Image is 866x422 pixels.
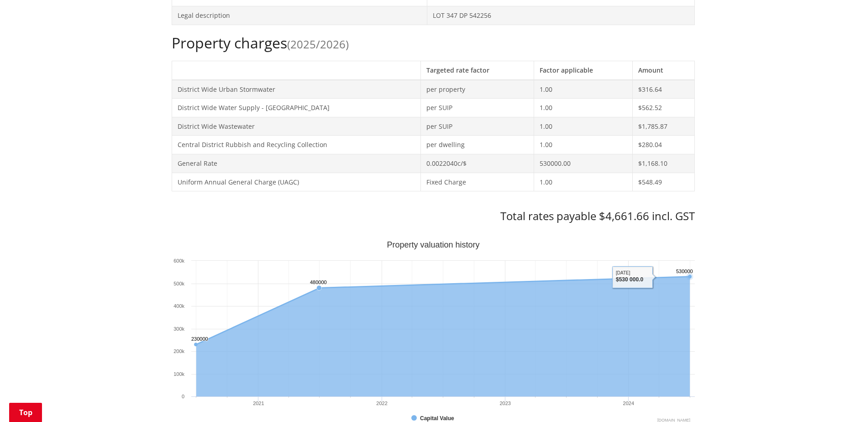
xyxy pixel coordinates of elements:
[632,154,694,173] td: $1,168.10
[688,274,691,278] path: Sunday, Jun 30, 12:00, 530,000. Capital Value.
[632,99,694,117] td: $562.52
[534,80,632,99] td: 1.00
[499,401,510,406] text: 2023
[420,99,534,117] td: per SUIP
[173,348,184,354] text: 200k
[172,80,420,99] td: District Wide Urban Stormwater
[420,136,534,154] td: per dwelling
[173,303,184,309] text: 400k
[534,117,632,136] td: 1.00
[534,99,632,117] td: 1.00
[632,80,694,99] td: $316.64
[387,240,479,249] text: Property valuation history
[287,37,349,52] span: (2025/2026)
[632,117,694,136] td: $1,785.87
[172,154,420,173] td: General Rate
[194,343,198,346] path: Tuesday, Jun 30, 12:00, 230,000. Capital Value.
[173,371,184,377] text: 100k
[310,280,327,285] text: 480000
[172,136,420,154] td: Central District Rubbish and Recycling Collection
[420,61,534,79] th: Targeted rate factor
[420,154,534,173] td: 0.0022040c/$
[172,173,420,191] td: Uniform Annual General Charge (UAGC)
[181,394,184,399] text: 0
[623,401,634,406] text: 2024
[253,401,264,406] text: 2021
[191,336,208,342] text: 230000
[173,326,184,332] text: 300k
[824,384,857,417] iframe: Messenger Launcher
[376,401,387,406] text: 2022
[172,6,427,25] td: Legal description
[9,403,42,422] a: Top
[534,173,632,191] td: 1.00
[676,269,693,274] text: 530000
[420,117,534,136] td: per SUIP
[172,99,420,117] td: District Wide Water Supply - [GEOGRAPHIC_DATA]
[534,61,632,79] th: Factor applicable
[172,117,420,136] td: District Wide Wastewater
[316,285,321,290] path: Wednesday, Jun 30, 12:00, 480,000. Capital Value.
[632,61,694,79] th: Amount
[534,136,632,154] td: 1.00
[173,281,184,286] text: 500k
[632,173,694,191] td: $548.49
[534,154,632,173] td: 530000.00
[420,80,534,99] td: per property
[420,173,534,191] td: Fixed Charge
[427,6,694,25] td: LOT 347 DP 542256
[172,210,695,223] h3: Total rates payable $4,661.66 incl. GST
[632,136,694,154] td: $280.04
[172,34,695,52] h2: Property charges
[173,258,184,264] text: 600k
